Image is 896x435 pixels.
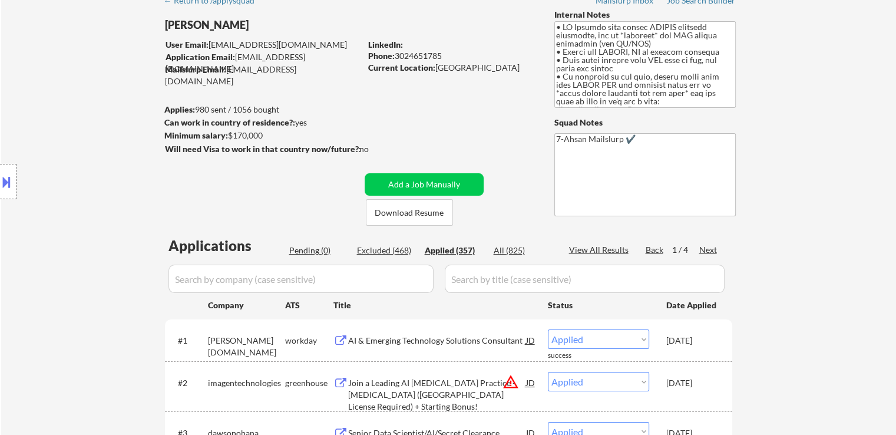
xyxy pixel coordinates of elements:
[666,377,718,389] div: [DATE]
[365,173,484,196] button: Add a Job Manually
[525,329,537,351] div: JD
[357,245,416,256] div: Excluded (468)
[208,299,285,311] div: Company
[285,299,333,311] div: ATS
[165,64,226,74] strong: Mailslurp Email:
[548,351,595,361] div: success
[178,335,199,347] div: #1
[525,372,537,393] div: JD
[494,245,553,256] div: All (825)
[164,117,295,127] strong: Can work in country of residence?:
[425,245,484,256] div: Applied (357)
[699,244,718,256] div: Next
[368,50,535,62] div: 3024651785
[554,117,736,128] div: Squad Notes
[208,377,285,389] div: imagentechnologies
[166,39,361,51] div: [EMAIL_ADDRESS][DOMAIN_NAME]
[672,244,699,256] div: 1 / 4
[368,51,395,61] strong: Phone:
[168,265,434,293] input: Search by company (case sensitive)
[164,104,361,116] div: 980 sent / 1056 bought
[368,62,535,74] div: [GEOGRAPHIC_DATA]
[289,245,348,256] div: Pending (0)
[502,374,519,390] button: warning_amber
[208,335,285,358] div: [PERSON_NAME][DOMAIN_NAME]
[368,39,403,50] strong: LinkedIn:
[554,9,736,21] div: Internal Notes
[164,117,357,128] div: yes
[359,143,393,155] div: no
[445,265,725,293] input: Search by title (case sensitive)
[368,62,435,72] strong: Current Location:
[165,144,361,154] strong: Will need Visa to work in that country now/future?:
[168,239,285,253] div: Applications
[166,39,209,50] strong: User Email:
[569,244,632,256] div: View All Results
[285,377,333,389] div: greenhouse
[666,299,718,311] div: Date Applied
[666,335,718,347] div: [DATE]
[166,51,361,74] div: [EMAIL_ADDRESS][DOMAIN_NAME]
[348,335,526,347] div: AI & Emerging Technology Solutions Consultant
[646,244,664,256] div: Back
[165,64,361,87] div: [EMAIL_ADDRESS][DOMAIN_NAME]
[285,335,333,347] div: workday
[164,130,361,141] div: $170,000
[165,18,407,32] div: [PERSON_NAME]
[348,377,526,412] div: Join a Leading AI [MEDICAL_DATA] Practice - [MEDICAL_DATA] ([GEOGRAPHIC_DATA] License Required) +...
[366,199,453,226] button: Download Resume
[178,377,199,389] div: #2
[548,294,649,315] div: Status
[166,52,235,62] strong: Application Email:
[333,299,537,311] div: Title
